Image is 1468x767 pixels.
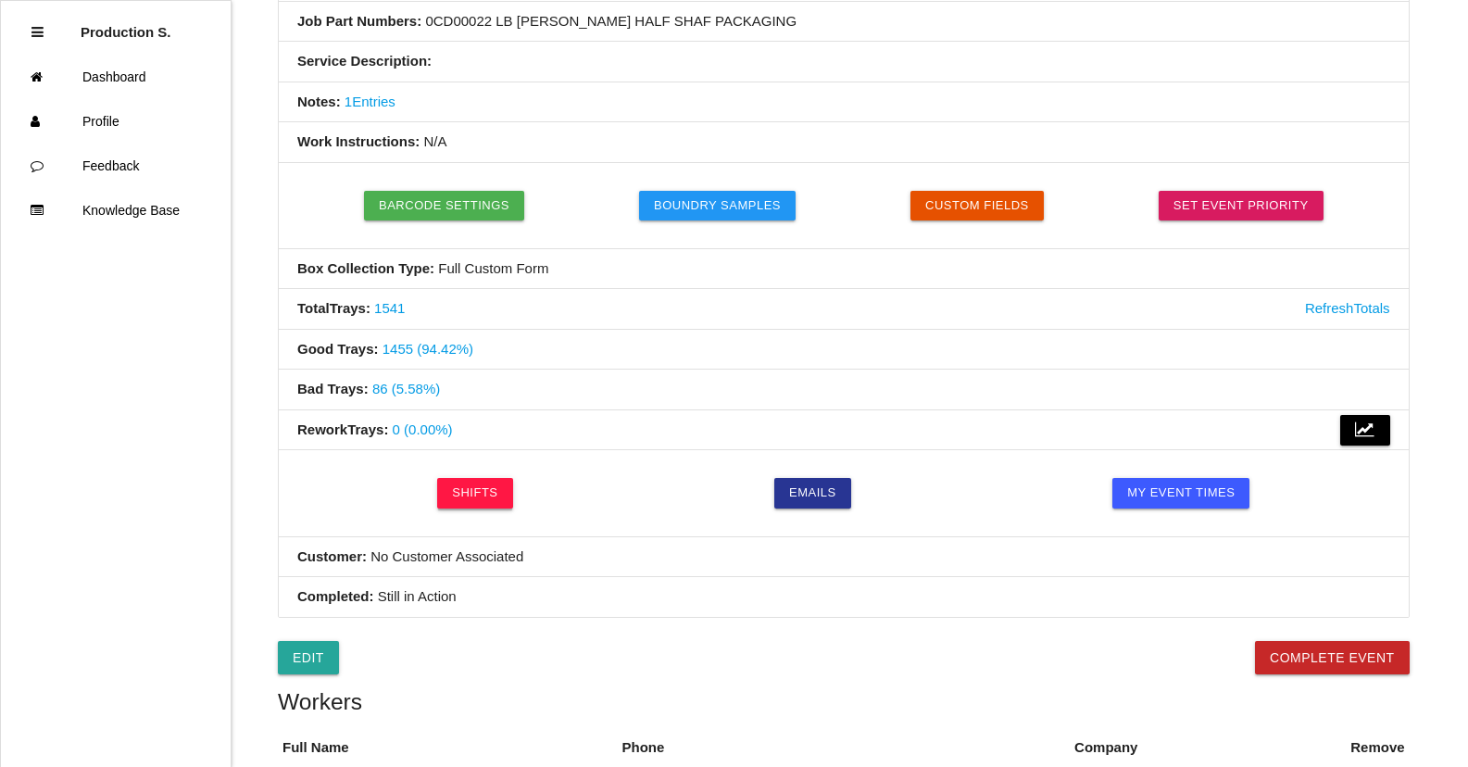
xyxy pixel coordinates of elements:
[297,588,374,604] b: Completed:
[345,94,395,109] a: 1Entries
[297,381,369,396] b: Bad Trays :
[1255,641,1410,674] button: Complete Event
[279,537,1409,578] li: No Customer Associated
[639,191,796,220] button: Boundry Samples
[1159,191,1324,220] a: Set Event Priority
[1,99,231,144] a: Profile
[374,300,405,316] a: 1541
[774,478,851,508] a: Emails
[1112,478,1249,508] a: My Event Times
[279,249,1409,290] li: Full Custom Form
[279,2,1409,43] li: 0CD00022 LB [PERSON_NAME] HALF SHAF PACKAGING
[297,421,388,437] b: Rework Trays :
[278,641,339,674] a: Edit
[297,300,370,316] b: Total Trays :
[297,53,432,69] b: Service Description:
[383,341,473,357] a: 1455 (94.42%)
[279,577,1409,617] li: Still in Action
[372,381,440,396] a: 86 (5.58%)
[1,144,231,188] a: Feedback
[297,133,420,149] b: Work Instructions:
[1,188,231,233] a: Knowledge Base
[279,122,1409,163] li: N/A
[297,94,341,109] b: Notes:
[910,191,1044,220] button: Custom Fields
[297,260,434,276] b: Box Collection Type:
[297,341,379,357] b: Good Trays :
[81,10,171,40] p: Production Shifts
[31,10,44,55] div: Close
[393,421,453,437] a: 0 (0.00%)
[1,55,231,99] a: Dashboard
[437,478,512,508] a: Shifts
[297,548,367,564] b: Customer:
[278,689,1410,714] h5: Workers
[1305,298,1390,320] a: Refresh Totals
[297,13,421,29] b: Job Part Numbers:
[364,191,524,220] button: Barcode Settings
